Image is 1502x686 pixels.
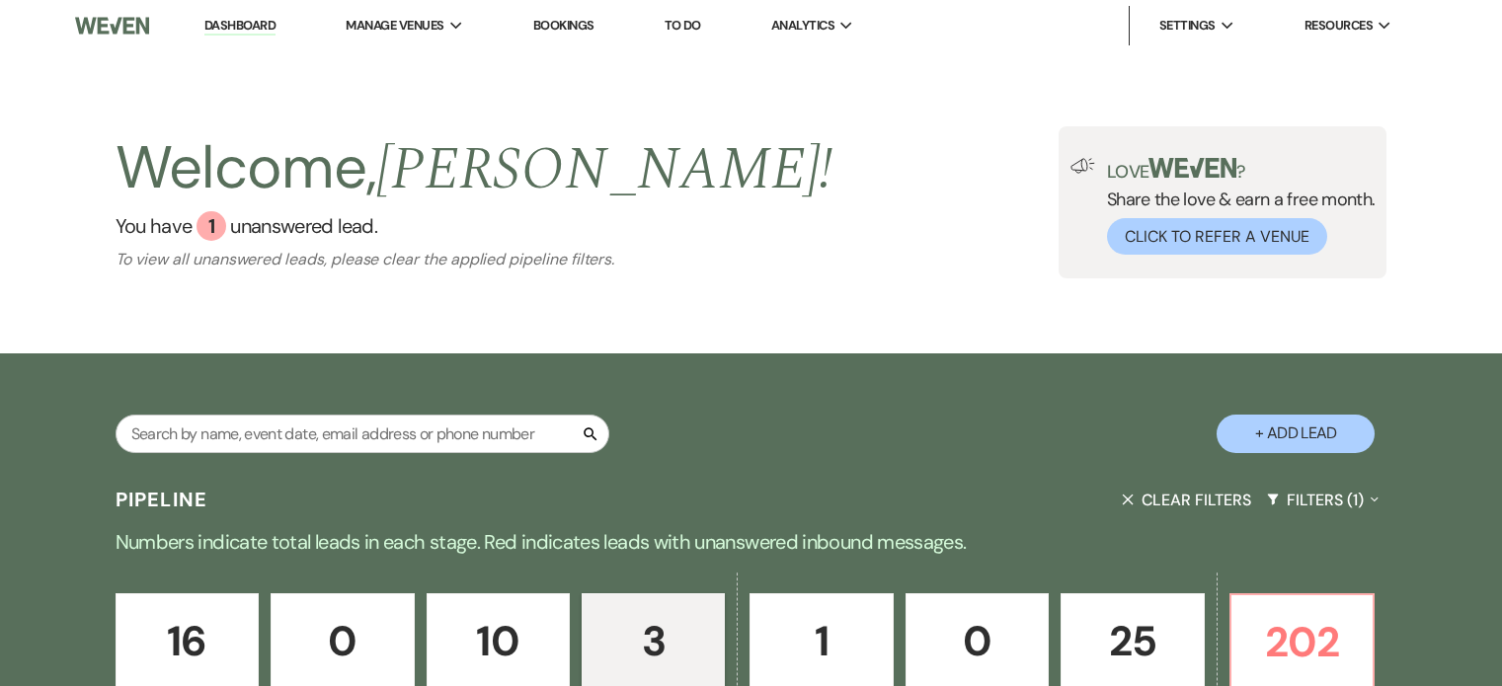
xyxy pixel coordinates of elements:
[116,126,833,211] h2: Welcome,
[116,486,208,513] h3: Pipeline
[1259,474,1387,526] button: Filters (1)
[116,211,833,241] a: You have 1 unanswered lead.
[283,608,401,674] p: 0
[1107,218,1327,255] button: Click to Refer a Venue
[918,608,1036,674] p: 0
[1159,16,1216,36] span: Settings
[1243,609,1361,675] p: 202
[1095,158,1376,255] div: Share the love & earn a free month.
[762,608,880,674] p: 1
[665,17,701,34] a: To Do
[116,415,609,453] input: Search by name, event date, email address or phone number
[771,16,834,36] span: Analytics
[1073,608,1191,674] p: 25
[439,608,557,674] p: 10
[1070,158,1095,174] img: loud-speaker-illustration.svg
[1148,158,1236,178] img: weven-logo-green.svg
[116,249,833,269] p: To view all unanswered leads, please clear the applied pipeline filters.
[1304,16,1373,36] span: Resources
[40,526,1462,558] p: Numbers indicate total leads in each stage. Red indicates leads with unanswered inbound messages.
[1114,474,1258,526] button: Clear Filters
[1107,158,1376,181] p: Love ?
[1217,415,1375,453] button: + Add Lead
[128,608,246,674] p: 16
[75,5,149,46] img: Weven Logo
[204,17,276,36] a: Dashboard
[533,17,594,34] a: Bookings
[346,16,443,36] span: Manage Venues
[376,124,832,215] span: [PERSON_NAME] !
[197,211,226,241] div: 1
[594,608,712,674] p: 3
